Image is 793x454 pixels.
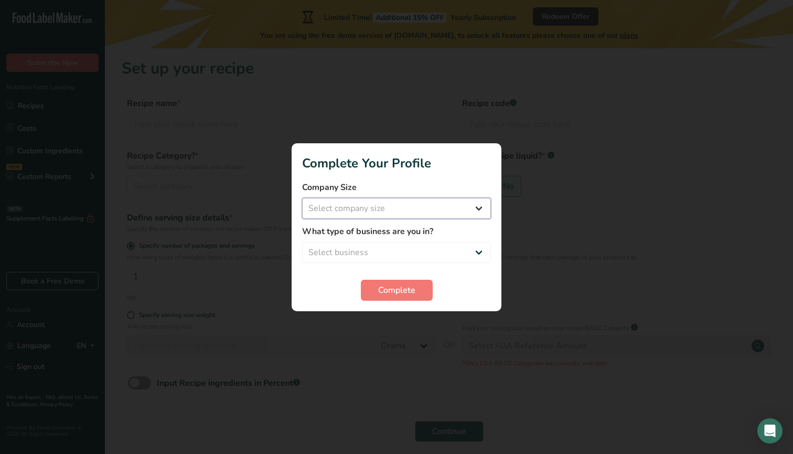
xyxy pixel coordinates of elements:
label: What type of business are you in? [302,225,491,238]
button: Complete [361,280,433,301]
h1: Complete Your Profile [302,154,491,173]
span: Complete [378,284,415,297]
label: Company Size [302,181,491,194]
div: Open Intercom Messenger [757,418,783,444]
